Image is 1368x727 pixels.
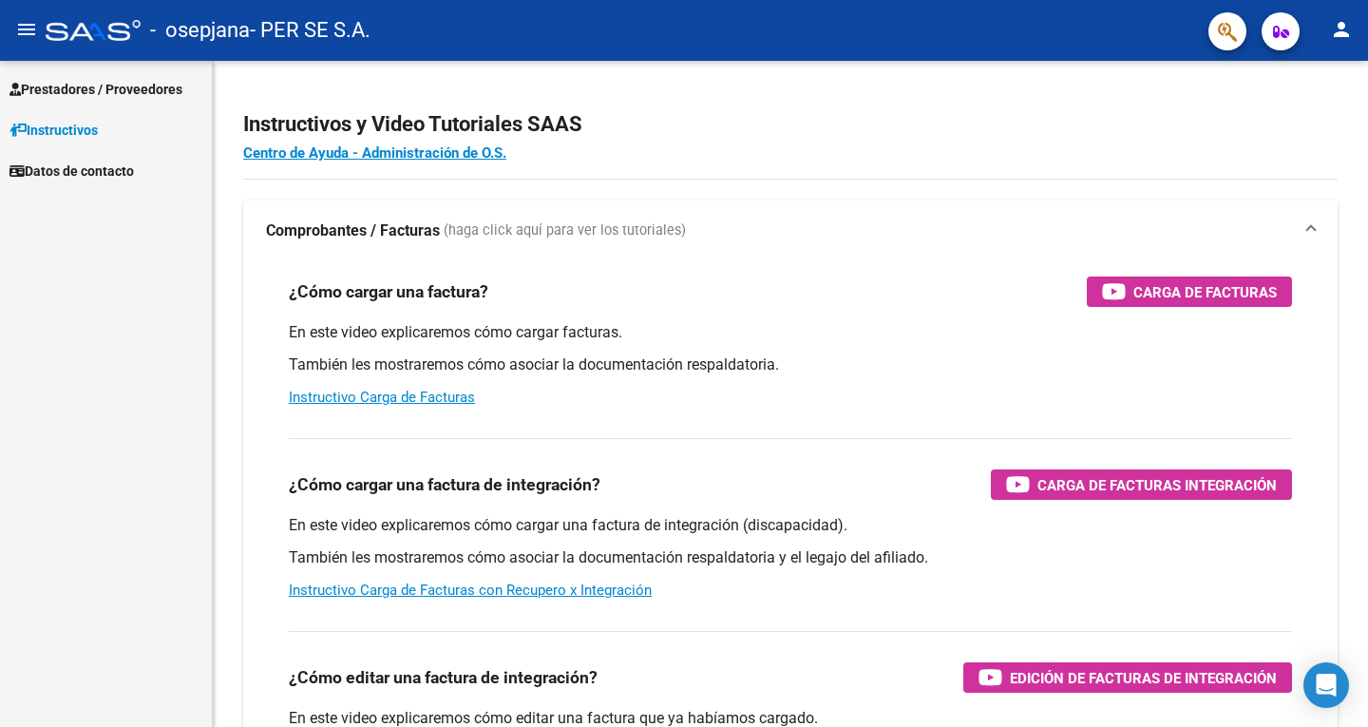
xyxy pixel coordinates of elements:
p: En este video explicaremos cómo cargar una factura de integración (discapacidad). [289,515,1292,536]
span: - osepjana [150,10,250,51]
a: Instructivo Carga de Facturas con Recupero x Integración [289,582,652,599]
h3: ¿Cómo cargar una factura? [289,278,488,305]
h3: ¿Cómo editar una factura de integración? [289,664,598,691]
span: Instructivos [9,120,98,141]
p: También les mostraremos cómo asociar la documentación respaldatoria y el legajo del afiliado. [289,547,1292,568]
span: Edición de Facturas de integración [1010,666,1277,690]
span: Prestadores / Proveedores [9,79,182,100]
a: Centro de Ayuda - Administración de O.S. [243,144,506,162]
mat-icon: person [1330,18,1353,41]
strong: Comprobantes / Facturas [266,220,440,241]
p: En este video explicaremos cómo cargar facturas. [289,322,1292,343]
mat-expansion-panel-header: Comprobantes / Facturas (haga click aquí para ver los tutoriales) [243,201,1338,261]
span: Carga de Facturas [1133,280,1277,304]
h3: ¿Cómo cargar una factura de integración? [289,471,600,498]
button: Carga de Facturas [1087,277,1292,307]
span: (haga click aquí para ver los tutoriales) [444,220,686,241]
mat-icon: menu [15,18,38,41]
h2: Instructivos y Video Tutoriales SAAS [243,106,1338,143]
span: - PER SE S.A. [250,10,370,51]
a: Instructivo Carga de Facturas [289,389,475,406]
div: Open Intercom Messenger [1303,662,1349,708]
p: También les mostraremos cómo asociar la documentación respaldatoria. [289,354,1292,375]
button: Edición de Facturas de integración [963,662,1292,693]
button: Carga de Facturas Integración [991,469,1292,500]
span: Datos de contacto [9,161,134,182]
span: Carga de Facturas Integración [1037,473,1277,497]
